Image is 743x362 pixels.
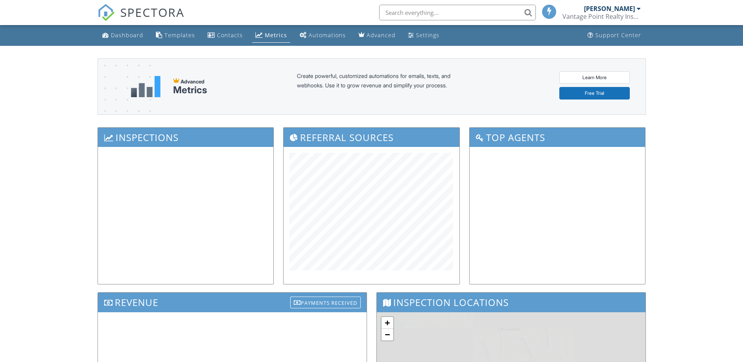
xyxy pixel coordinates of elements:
[284,128,459,147] h3: Referral Sources
[204,28,246,43] a: Contacts
[559,71,630,84] a: Learn More
[99,28,146,43] a: Dashboard
[252,28,290,43] a: Metrics
[595,31,641,39] div: Support Center
[296,28,349,43] a: Automations (Basic)
[120,4,184,20] span: SPECTORA
[377,293,645,312] h3: Inspection Locations
[584,28,644,43] a: Support Center
[153,28,198,43] a: Templates
[405,28,443,43] a: Settings
[98,128,274,147] h3: Inspections
[584,5,635,13] div: [PERSON_NAME]
[98,293,367,312] h3: Revenue
[265,31,287,39] div: Metrics
[559,87,630,100] a: Free Trial
[416,31,439,39] div: Settings
[470,128,645,147] h3: Top Agents
[181,78,204,85] span: Advanced
[379,5,536,20] input: Search everything...
[165,31,195,39] div: Templates
[290,297,361,308] div: Payments Received
[131,76,161,97] img: metrics-aadfce2e17a16c02574e7fc40e4d6b8174baaf19895a402c862ea781aae8ef5b.svg
[217,31,243,39] div: Contacts
[98,59,151,145] img: advanced-banner-bg-f6ff0eecfa0ee76150a1dea9fec4b49f333892f74bc19f1b897a312d7a1b2ff3.png
[355,28,399,43] a: Advanced
[381,329,393,340] a: Zoom out
[98,11,184,27] a: SPECTORA
[290,295,361,308] a: Payments Received
[98,4,115,21] img: The Best Home Inspection Software - Spectora
[562,13,641,20] div: Vantage Point Realty Inspections
[367,31,396,39] div: Advanced
[173,85,207,96] div: Metrics
[381,317,393,329] a: Zoom in
[309,31,346,39] div: Automations
[297,71,469,102] div: Create powerful, customized automations for emails, texts, and webhooks. Use it to grow revenue a...
[111,31,143,39] div: Dashboard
